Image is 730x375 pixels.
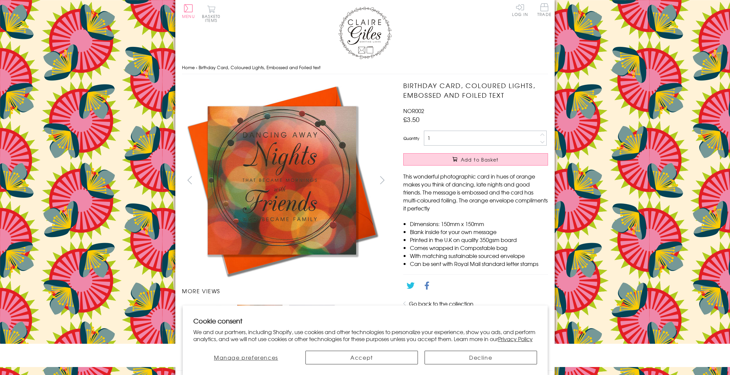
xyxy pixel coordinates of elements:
[182,61,548,74] nav: breadcrumbs
[205,13,220,23] span: 0 items
[182,4,195,18] button: Menu
[182,81,382,280] img: Birthday Card, Coloured Lights, Embossed and Foiled text
[403,135,419,141] label: Quantity
[410,236,548,244] li: Printed in the U.K on quality 350gsm board
[185,305,231,350] img: Birthday Card, Coloured Lights, Embossed and Foiled text
[425,351,537,364] button: Decline
[289,305,334,350] img: Birthday Card, Coloured Lights, Embossed and Foiled text
[403,81,548,100] h1: Birthday Card, Coloured Lights, Embossed and Foiled text
[410,252,548,260] li: With matching sustainable sourced envelope
[182,302,234,353] li: Carousel Page 1 (Current Slide)
[182,64,195,70] a: Home
[202,5,220,22] button: Basket0 items
[214,353,278,361] span: Manage preferences
[410,228,548,236] li: Blank inside for your own message
[182,287,390,295] h3: More views
[403,115,420,124] span: £3.50
[512,3,528,16] a: Log In
[234,302,286,353] li: Carousel Page 2
[537,3,551,16] span: Trade
[305,351,418,364] button: Accept
[375,173,390,187] button: next
[410,220,548,228] li: Dimensions: 150mm x 150mm
[193,328,537,342] p: We and our partners, including Shopify, use cookies and other technologies to personalize your ex...
[403,172,548,212] p: This wonderful photographic card in hues of orange makes you think of dancing, late nights and go...
[196,64,197,70] span: ›
[182,13,195,19] span: Menu
[182,302,390,353] ul: Carousel Pagination
[409,300,473,308] a: Go back to the collection
[237,305,282,350] img: Birthday Card, Coloured Lights, Embossed and Foiled text
[193,351,299,364] button: Manage preferences
[286,302,338,353] li: Carousel Page 3
[193,316,537,325] h2: Cookie consent
[410,244,548,252] li: Comes wrapped in Compostable bag
[199,64,320,70] span: Birthday Card, Coloured Lights, Embossed and Foiled text
[461,156,499,163] span: Add to Basket
[182,173,197,187] button: prev
[537,3,551,18] a: Trade
[338,7,392,59] img: Claire Giles Greetings Cards
[403,153,548,166] button: Add to Basket
[410,260,548,268] li: Can be sent with Royal Mail standard letter stamps
[403,107,424,115] span: NOR002
[498,335,533,343] a: Privacy Policy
